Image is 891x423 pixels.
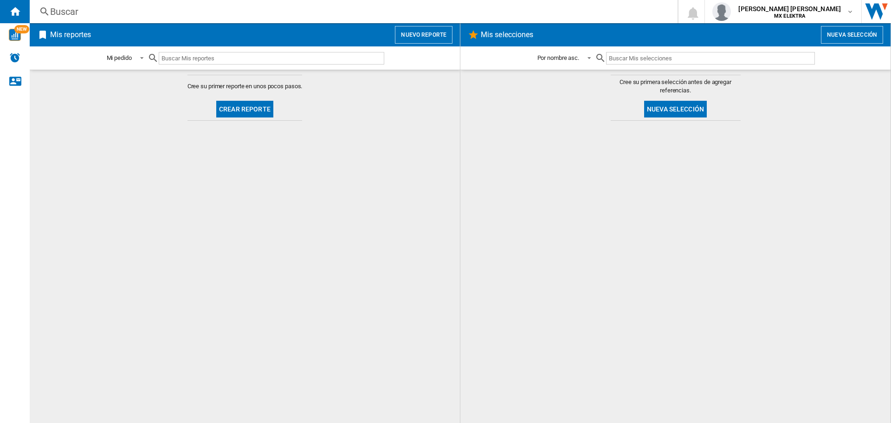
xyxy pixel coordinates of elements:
span: NEW [14,25,29,33]
span: Cree su primera selección antes de agregar referencias. [611,78,741,95]
span: [PERSON_NAME] [PERSON_NAME] [738,4,841,13]
button: Nueva selección [821,26,883,44]
div: Por nombre asc. [537,54,580,61]
div: Buscar [50,5,653,18]
button: Nuevo reporte [395,26,452,44]
img: alerts-logo.svg [9,52,20,63]
input: Buscar Mis selecciones [606,52,814,65]
button: Nueva selección [644,101,707,117]
button: Crear reporte [216,101,273,117]
img: wise-card.svg [9,29,21,41]
h2: Mis selecciones [479,26,536,44]
div: Mi pedido [107,54,132,61]
h2: Mis reportes [48,26,93,44]
img: profile.jpg [712,2,731,21]
input: Buscar Mis reportes [159,52,384,65]
b: MX ELEKTRA [774,13,805,19]
span: Cree su primer reporte en unos pocos pasos. [187,82,303,91]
